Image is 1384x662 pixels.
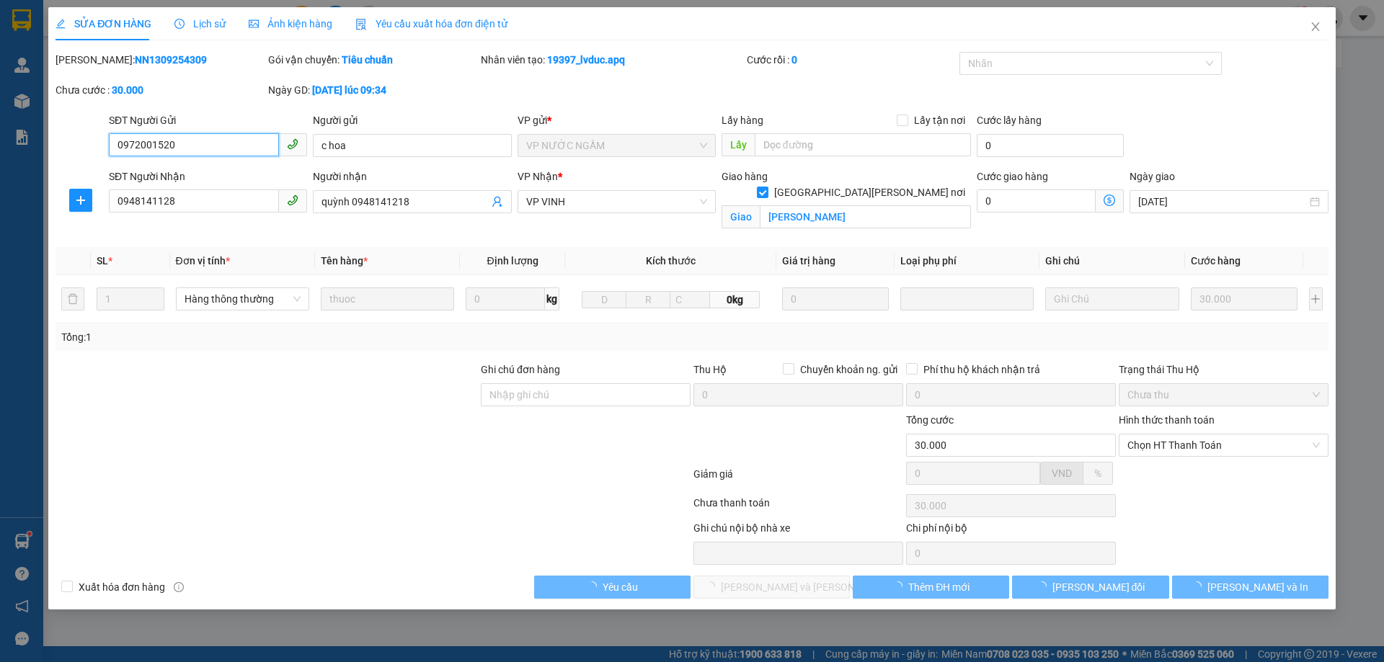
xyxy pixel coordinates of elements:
[1127,384,1320,406] span: Chưa thu
[321,255,368,267] span: Tên hàng
[722,205,760,228] span: Giao
[794,362,903,377] span: Chuyển khoản ng. gửi
[313,169,511,184] div: Người nhận
[977,189,1096,213] input: Cước giao hàng
[693,520,903,542] div: Ghi chú nội bộ nhà xe
[1039,247,1184,275] th: Ghi chú
[1191,287,1298,310] input: 0
[73,579,171,595] span: Xuất hóa đơn hàng
[1207,579,1308,595] span: [PERSON_NAME] và In
[518,112,716,128] div: VP gửi
[626,291,670,308] input: R
[249,19,259,29] span: picture
[61,287,84,310] button: delete
[977,134,1124,157] input: Cước lấy hàng
[760,205,971,228] input: Giao tận nơi
[112,84,143,96] b: 30.000
[693,364,727,375] span: Thu Hộ
[1052,468,1072,479] span: VND
[1127,434,1320,456] span: Chọn HT Thanh Toán
[268,52,478,68] div: Gói vận chuyển:
[755,133,971,156] input: Dọc đường
[312,84,386,96] b: [DATE] lúc 09:34
[176,255,230,267] span: Đơn vị tính
[342,54,393,66] b: Tiêu chuẩn
[587,581,603,591] span: loading
[1192,581,1207,591] span: loading
[249,18,332,30] span: Ảnh kiện hàng
[174,19,185,29] span: clock-circle
[747,52,957,68] div: Cước rồi :
[109,169,307,184] div: SĐT Người Nhận
[670,291,710,308] input: C
[526,135,707,156] span: VP NƯỚC NGẦM
[56,18,151,30] span: SỬA ĐƠN HÀNG
[313,112,511,128] div: Người gửi
[692,466,905,491] div: Giảm giá
[782,287,890,310] input: 0
[1104,194,1115,206] span: dollar-circle
[1119,362,1328,377] div: Trạng thái Thu Hộ
[1045,287,1179,310] input: Ghi Chú
[545,287,559,310] span: kg
[895,247,1039,275] th: Loại phụ phí
[61,329,534,345] div: Tổng: 1
[908,579,970,595] span: Thêm ĐH mới
[918,362,1046,377] span: Phí thu hộ khách nhận trả
[481,52,744,68] div: Nhân viên tạo:
[892,581,908,591] span: loading
[1310,21,1321,32] span: close
[97,255,108,267] span: SL
[791,54,797,66] b: 0
[487,255,538,267] span: Định lượng
[174,582,184,592] span: info-circle
[481,383,691,406] input: Ghi chú đơn hàng
[1094,468,1101,479] span: %
[321,287,454,310] input: VD: Bàn, Ghế
[646,255,696,267] span: Kích thước
[1037,581,1052,591] span: loading
[1191,255,1241,267] span: Cước hàng
[1130,171,1175,182] label: Ngày giao
[1295,7,1336,48] button: Close
[692,495,905,520] div: Chưa thanh toán
[70,194,92,206] span: plus
[547,54,625,66] b: 19397_lvduc.apq
[287,138,298,150] span: phone
[722,133,755,156] span: Lấy
[906,520,1116,542] div: Chi phí nội bộ
[174,18,226,30] span: Lịch sử
[908,112,971,128] span: Lấy tận nơi
[268,82,478,98] div: Ngày GD:
[768,184,971,200] span: [GEOGRAPHIC_DATA][PERSON_NAME] nơi
[1138,194,1306,210] input: Ngày giao
[518,171,558,182] span: VP Nhận
[534,576,691,599] button: Yêu cầu
[526,191,707,213] span: VP VINH
[977,115,1042,126] label: Cước lấy hàng
[906,414,954,426] span: Tổng cước
[481,364,560,375] label: Ghi chú đơn hàng
[853,576,1009,599] button: Thêm ĐH mới
[355,18,507,30] span: Yêu cầu xuất hóa đơn điện tử
[722,171,768,182] span: Giao hàng
[69,189,92,212] button: plus
[287,194,298,206] span: phone
[582,291,626,308] input: D
[1012,576,1168,599] button: [PERSON_NAME] đổi
[56,82,265,98] div: Chưa cước :
[1052,579,1145,595] span: [PERSON_NAME] đổi
[355,19,367,30] img: icon
[492,196,503,207] span: user-add
[1172,576,1328,599] button: [PERSON_NAME] và In
[135,54,207,66] b: NN1309254309
[185,288,301,310] span: Hàng thông thường
[56,19,66,29] span: edit
[693,576,850,599] button: [PERSON_NAME] và [PERSON_NAME] hàng
[977,171,1048,182] label: Cước giao hàng
[782,255,835,267] span: Giá trị hàng
[109,112,307,128] div: SĐT Người Gửi
[603,579,638,595] span: Yêu cầu
[56,52,265,68] div: [PERSON_NAME]:
[1309,287,1323,310] button: plus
